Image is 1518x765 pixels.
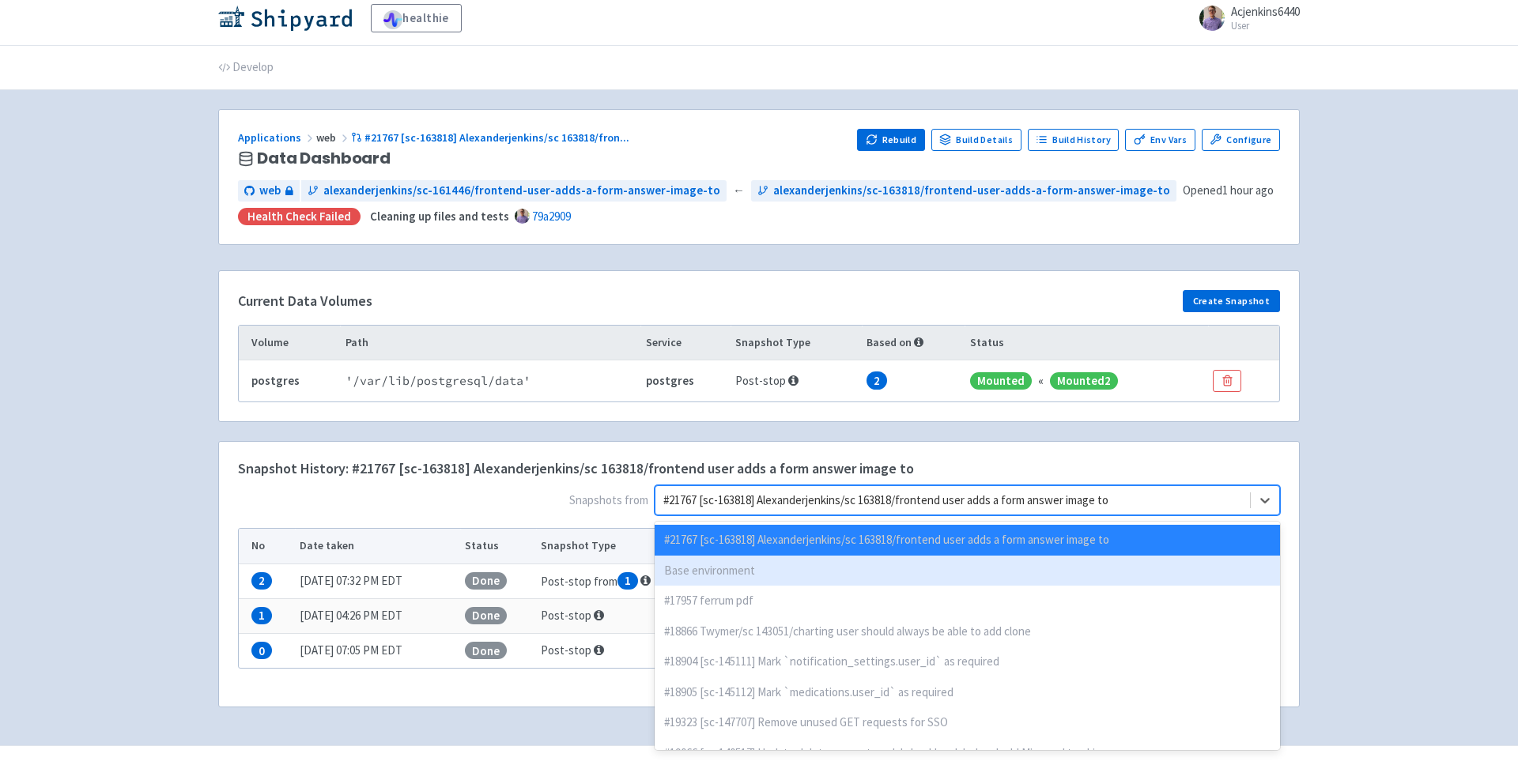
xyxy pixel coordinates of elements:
a: Acjenkins6440 User [1190,6,1300,31]
span: Opened [1183,182,1274,200]
th: Path [340,326,640,360]
td: [DATE] 07:05 PM EDT [295,633,460,668]
time: 1 hour ago [1222,183,1274,198]
span: 1 [617,572,638,590]
th: Status [965,326,1208,360]
span: alexanderjenkins/sc-163818/frontend-user-adds-a-form-answer-image-to [773,182,1170,200]
a: Configure [1202,129,1280,151]
div: « [1038,372,1044,390]
div: #21767 [sc-163818] Alexanderjenkins/sc 163818/frontend user adds a form answer image to [655,525,1280,556]
span: ← [733,182,745,200]
button: Create Snapshot [1183,290,1280,312]
span: web [316,130,351,145]
span: Mounted [970,372,1032,390]
button: Rebuild [857,129,925,151]
div: Base environment [655,556,1280,586]
small: User [1231,21,1300,31]
a: healthie [371,4,462,32]
a: web [238,180,300,202]
span: 1 [251,607,272,625]
a: #21767 [sc-163818] Alexanderjenkins/sc 163818/fron... [351,130,632,145]
a: alexanderjenkins/sc-161446/frontend-user-adds-a-form-answer-image-to [301,180,727,202]
td: ' /var/lib/postgresql/data ' [340,360,640,401]
span: web [259,182,281,200]
td: [DATE] 04:26 PM EDT [295,598,460,633]
span: Snapshots from [238,485,1280,522]
td: Post-stop [536,598,712,633]
th: Volume [239,326,340,360]
td: [DATE] 07:32 PM EDT [295,563,460,598]
a: Develop [218,46,274,90]
span: Data Dashboard [257,149,391,168]
a: 79a2909 [532,209,571,224]
div: #18866 Twymer/sc 143051/charting user should always be able to add clone [655,616,1280,647]
span: 2 [867,371,887,390]
a: alexanderjenkins/sc-163818/frontend-user-adds-a-form-answer-image-to [751,180,1176,202]
h4: Snapshot History: #21767 [sc-163818] Alexanderjenkins/sc 163818/frontend user adds a form answer ... [238,461,914,477]
span: Acjenkins6440 [1231,4,1300,19]
div: #18904 [sc-145111] Mark `notification_settings.user_id` as required [655,646,1280,677]
b: postgres [251,373,300,388]
th: Snapshot Type [536,529,712,563]
span: 2 [251,572,272,590]
span: Done [465,572,507,590]
a: Env Vars [1125,129,1195,151]
h4: Current Data Volumes [238,293,372,309]
a: Build History [1028,129,1120,151]
a: Build Details [931,129,1021,151]
td: Post-stop [536,633,712,668]
div: #19323 [sc-147707] Remove unused GET requests for SSO [655,707,1280,738]
img: Shipyard logo [218,6,352,31]
span: 0 [251,642,272,660]
th: Status [460,529,536,563]
div: #17957 ferrum pdf [655,586,1280,616]
th: No [239,529,295,563]
b: postgres [646,373,694,388]
th: Service [640,326,731,360]
th: Based on [862,326,965,360]
span: Post-stop [735,373,799,388]
td: Post-stop from [536,563,712,598]
div: #18905 [sc-145112] Mark `medications.user_id` as required [655,677,1280,708]
strong: Cleaning up files and tests [370,209,509,224]
div: Health check failed [238,208,361,226]
span: Mounted 2 [1050,372,1118,390]
span: #21767 [sc-163818] Alexanderjenkins/sc 163818/fron ... [364,130,629,145]
span: alexanderjenkins/sc-161446/frontend-user-adds-a-form-answer-image-to [323,182,720,200]
th: Date taken [295,529,460,563]
span: Done [465,607,507,625]
span: Done [465,642,507,660]
a: Applications [238,130,316,145]
th: Snapshot Type [731,326,862,360]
